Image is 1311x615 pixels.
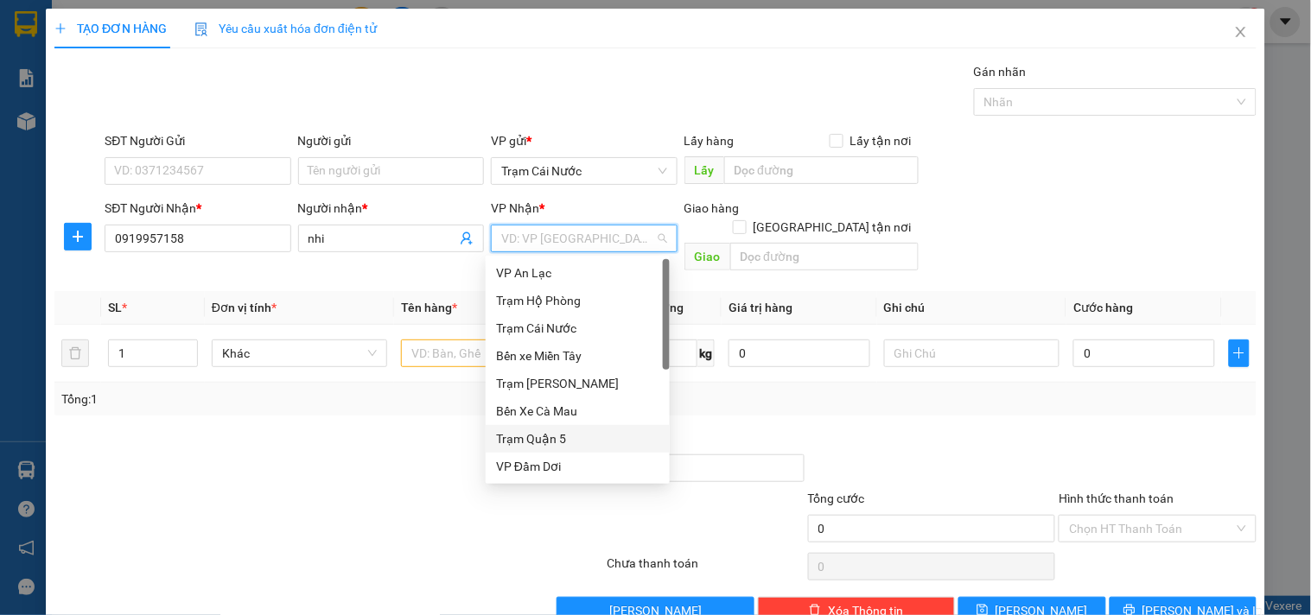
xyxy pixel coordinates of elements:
div: Trạm Quận 5 [486,425,670,453]
img: icon [194,22,208,36]
input: 0 [729,339,870,367]
div: Trạm Cái Nước [486,314,670,342]
div: Bến Xe Cà Mau [496,402,659,421]
div: Người nhận [298,199,484,218]
div: Bến xe Miền Tây [486,342,670,370]
span: Giao hàng [684,201,740,215]
span: plus [1230,346,1249,360]
span: plus [65,230,91,244]
span: Cước hàng [1073,301,1133,314]
span: SL [108,301,122,314]
div: Trạm Cái Nước [496,319,659,338]
span: Lấy [684,156,724,184]
div: VP Đầm Dơi [486,453,670,480]
div: VP Đầm Dơi [496,457,659,476]
input: Dọc đường [730,243,919,270]
span: Khác [222,340,377,366]
button: delete [61,339,89,367]
label: Hình thức thanh toán [1059,491,1174,505]
div: Tổng: 1 [61,390,507,409]
div: SĐT Người Gửi [105,131,290,150]
span: kg [697,339,715,367]
div: Bến Xe Cà Mau [486,397,670,425]
span: VP Nhận [491,201,539,215]
label: Gán nhãn [974,65,1027,79]
span: Giao [684,243,730,270]
span: close [1234,25,1248,39]
button: plus [1229,339,1250,367]
button: plus [64,223,92,250]
span: Yêu cầu xuất hóa đơn điện tử [194,22,377,35]
div: Người gửi [298,131,484,150]
span: TẠO ĐƠN HÀNG [54,22,167,35]
div: VP An Lạc [486,259,670,287]
input: VD: Bàn, Ghế [401,339,576,367]
span: Lấy hàng [684,134,735,148]
div: Trạm Tắc Vân [486,370,670,397]
div: VP gửi [491,131,677,150]
span: Giá trị hàng [729,301,792,314]
span: user-add [460,231,474,245]
input: Dọc đường [724,156,919,184]
input: Ghi Chú [884,339,1060,367]
span: Tổng cước [808,491,865,505]
span: [GEOGRAPHIC_DATA] tận nơi [747,218,919,237]
div: Trạm Hộ Phòng [496,291,659,310]
button: Close [1217,9,1265,57]
div: Trạm Quận 5 [496,429,659,448]
div: Bến xe Miền Tây [496,346,659,365]
div: VP An Lạc [496,263,659,282]
div: Trạm Hộ Phòng [486,287,670,314]
span: plus [54,22,67,35]
span: Tên hàng [401,301,457,314]
div: Chưa thanh toán [605,554,805,584]
div: SĐT Người Nhận [105,199,290,218]
span: Lấy tận nơi [843,131,919,150]
div: Trạm [PERSON_NAME] [496,374,659,393]
span: Đơn vị tính [212,301,277,314]
th: Ghi chú [877,291,1066,325]
span: Trạm Cái Nước [501,158,666,184]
